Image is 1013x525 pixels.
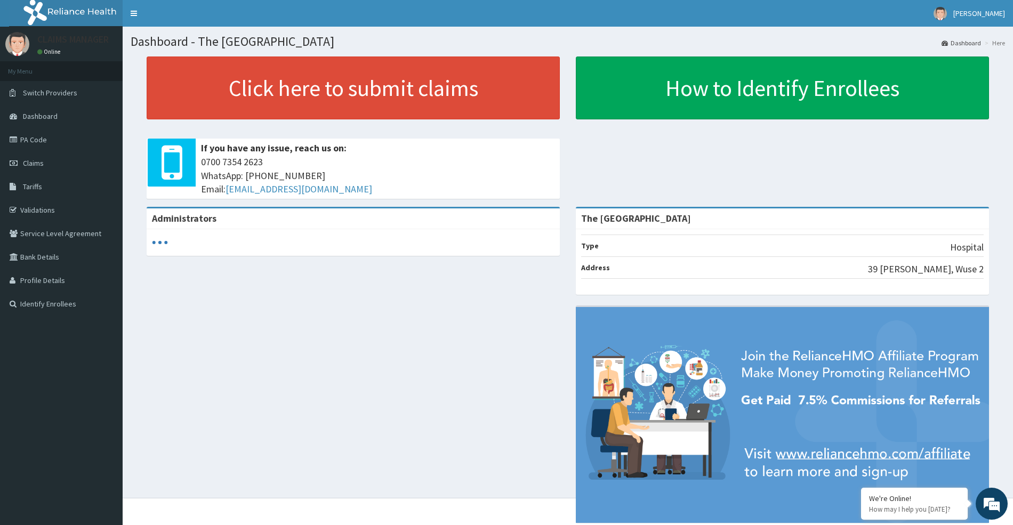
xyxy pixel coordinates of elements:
p: Hospital [950,240,984,254]
span: Switch Providers [23,88,77,98]
a: Online [37,48,63,55]
span: 0700 7354 2623 WhatsApp: [PHONE_NUMBER] Email: [201,155,554,196]
a: How to Identify Enrollees [576,56,989,119]
b: Address [581,263,610,272]
span: Claims [23,158,44,168]
p: How may I help you today? [869,505,960,514]
a: [EMAIL_ADDRESS][DOMAIN_NAME] [226,183,372,195]
li: Here [982,38,1005,47]
p: CLAIMS MANAGER [37,35,109,44]
b: Administrators [152,212,216,224]
img: provider-team-banner.png [576,307,989,523]
img: User Image [5,32,29,56]
strong: The [GEOGRAPHIC_DATA] [581,212,691,224]
b: Type [581,241,599,251]
div: We're Online! [869,494,960,503]
img: User Image [934,7,947,20]
p: 39 [PERSON_NAME], Wuse 2 [868,262,984,276]
span: Dashboard [23,111,58,121]
b: If you have any issue, reach us on: [201,142,347,154]
span: [PERSON_NAME] [953,9,1005,18]
svg: audio-loading [152,235,168,251]
h1: Dashboard - The [GEOGRAPHIC_DATA] [131,35,1005,49]
a: Dashboard [942,38,981,47]
span: Tariffs [23,182,42,191]
a: Click here to submit claims [147,56,560,119]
